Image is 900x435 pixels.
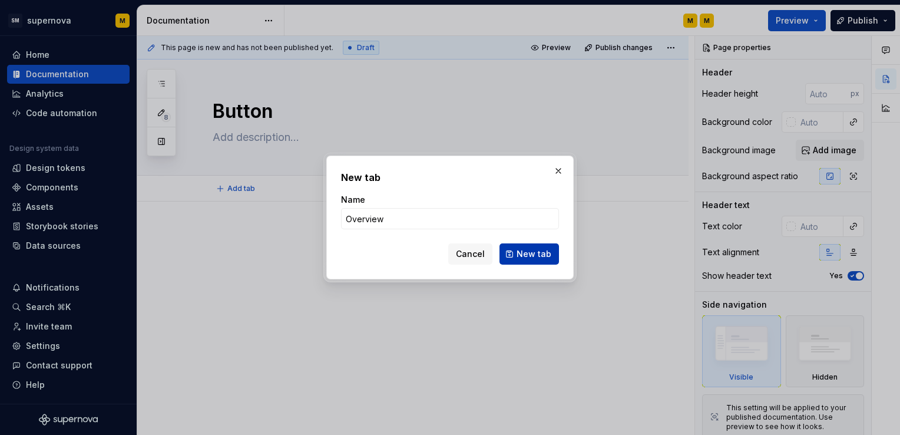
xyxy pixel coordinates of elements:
span: Cancel [456,248,485,260]
h2: New tab [341,170,559,184]
label: Name [341,194,365,206]
span: New tab [517,248,551,260]
button: Cancel [448,243,492,265]
button: New tab [499,243,559,265]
